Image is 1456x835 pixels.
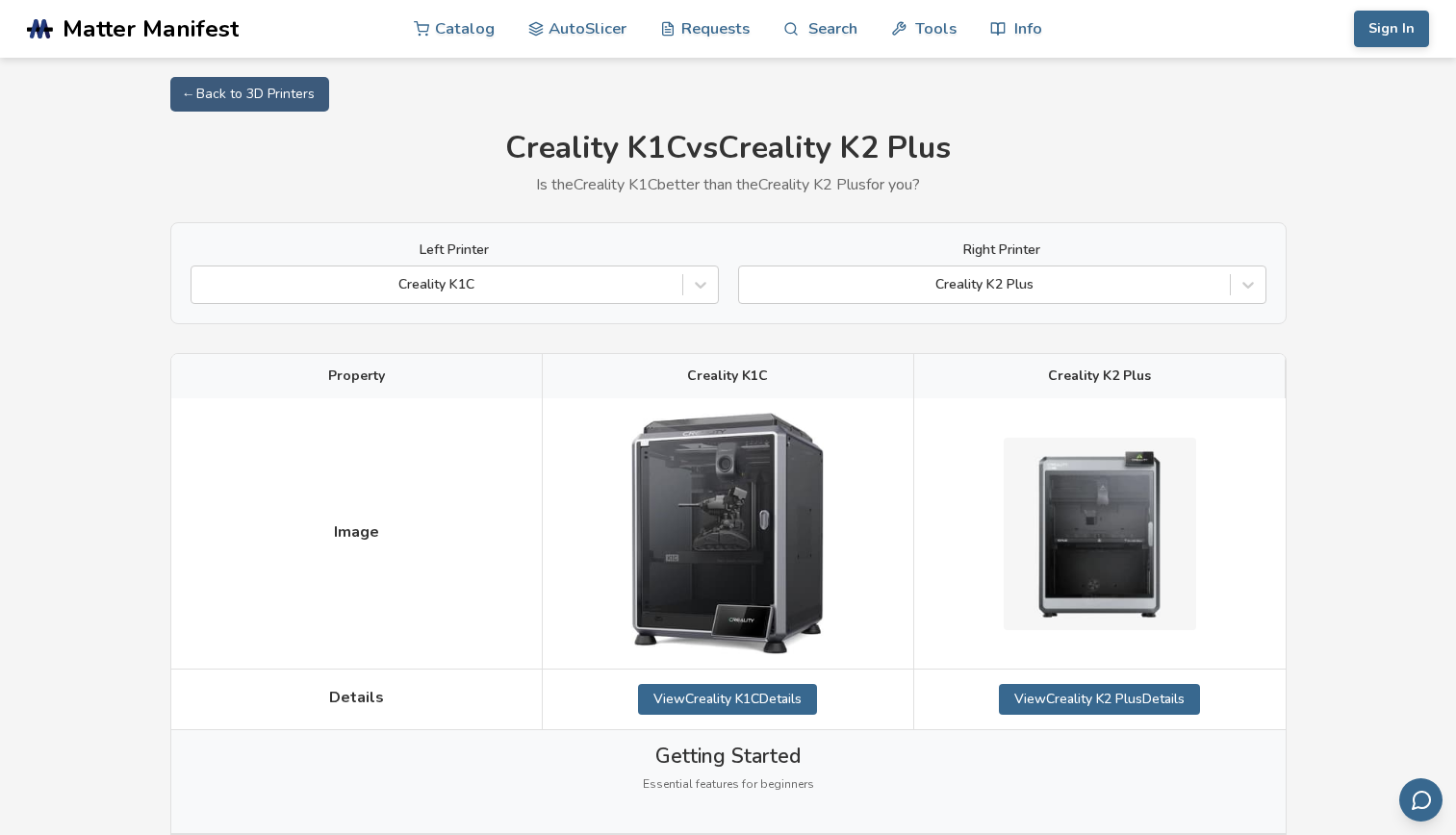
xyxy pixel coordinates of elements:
[63,15,239,42] span: Matter Manifest
[687,368,768,384] span: Creality K1C
[1048,368,1151,384] span: Creality K2 Plus
[170,77,329,112] a: ← Back to 3D Printers
[1354,11,1429,47] button: Sign In
[643,778,814,792] span: Essential features for beginners
[328,368,385,384] span: Property
[170,131,1287,166] h1: Creality K1C vs Creality K2 Plus
[655,745,801,768] span: Getting Started
[201,277,205,292] input: Creality K1C
[631,413,824,654] img: Creality K1C
[1399,778,1443,822] button: Send feedback via email
[191,242,719,258] label: Left Printer
[1004,438,1196,630] img: Creality K2 Plus
[749,277,753,292] input: Creality K2 Plus
[638,684,817,715] a: ViewCreality K1CDetails
[329,689,384,706] span: Details
[334,523,379,541] span: Image
[170,176,1287,193] p: Is the Creality K1C better than the Creality K2 Plus for you?
[738,242,1266,258] label: Right Printer
[999,684,1200,715] a: ViewCreality K2 PlusDetails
